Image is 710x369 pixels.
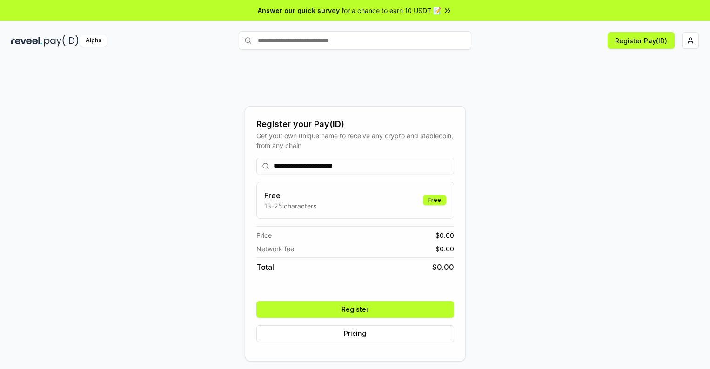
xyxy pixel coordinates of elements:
[608,32,675,49] button: Register Pay(ID)
[256,301,454,318] button: Register
[264,201,316,211] p: 13-25 characters
[256,262,274,273] span: Total
[264,190,316,201] h3: Free
[256,131,454,150] div: Get your own unique name to receive any crypto and stablecoin, from any chain
[256,118,454,131] div: Register your Pay(ID)
[80,35,107,47] div: Alpha
[423,195,446,205] div: Free
[44,35,79,47] img: pay_id
[256,325,454,342] button: Pricing
[342,6,441,15] span: for a chance to earn 10 USDT 📝
[256,244,294,254] span: Network fee
[432,262,454,273] span: $ 0.00
[11,35,42,47] img: reveel_dark
[435,244,454,254] span: $ 0.00
[256,230,272,240] span: Price
[258,6,340,15] span: Answer our quick survey
[435,230,454,240] span: $ 0.00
